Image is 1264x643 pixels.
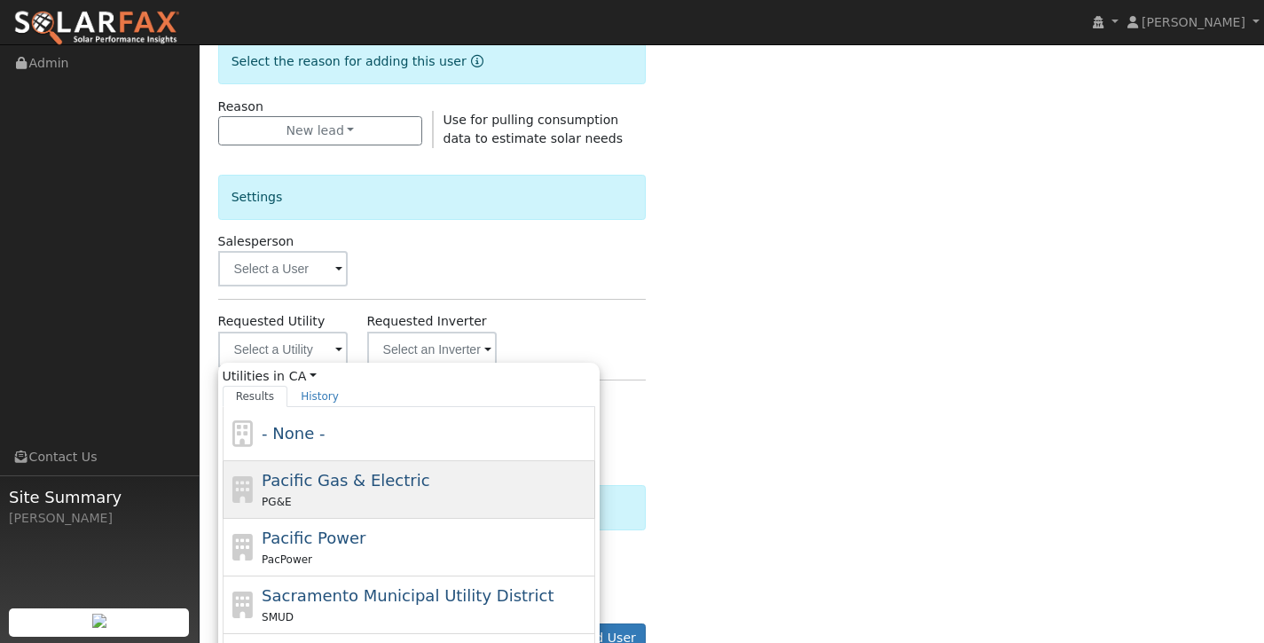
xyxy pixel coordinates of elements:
[218,232,294,251] label: Salesperson
[367,312,487,331] label: Requested Inverter
[467,54,483,68] a: Reason for new user
[444,113,623,145] span: Use for pulling consumption data to estimate solar needs
[218,312,326,331] label: Requested Utility
[92,614,106,628] img: retrieve
[218,116,423,146] button: New lead
[289,367,317,386] a: CA
[262,424,325,443] span: - None -
[367,332,498,367] input: Select an Inverter
[218,39,647,84] div: Select the reason for adding this user
[218,175,647,220] div: Settings
[262,553,312,566] span: PacPower
[262,471,429,490] span: Pacific Gas & Electric
[287,386,352,407] a: History
[262,586,553,605] span: Sacramento Municipal Utility District
[218,251,349,286] input: Select a User
[262,496,291,508] span: PG&E
[223,367,595,386] span: Utilities in
[262,611,294,623] span: SMUD
[9,509,190,528] div: [PERSON_NAME]
[9,485,190,509] span: Site Summary
[218,332,349,367] input: Select a Utility
[223,386,288,407] a: Results
[262,529,365,547] span: Pacific Power
[218,98,263,116] label: Reason
[1142,15,1245,29] span: [PERSON_NAME]
[13,10,180,47] img: SolarFax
